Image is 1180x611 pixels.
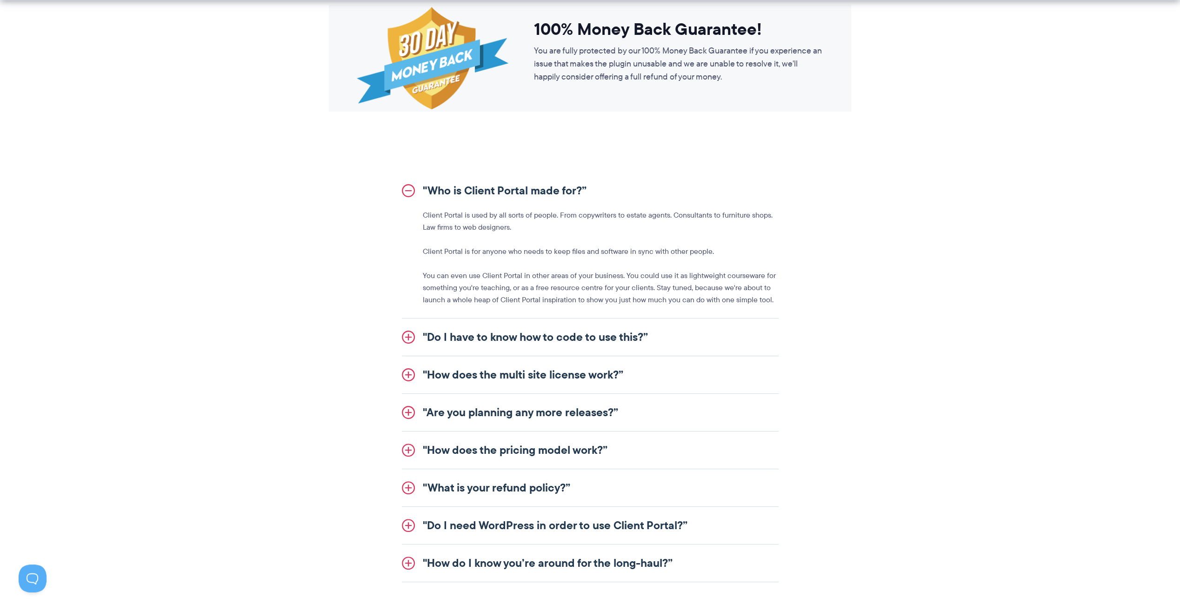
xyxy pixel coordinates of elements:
a: "Who is Client Portal made for?” [402,172,779,209]
p: You are fully protected by our 100% Money Back Guarantee if you experience an issue that makes th... [534,44,823,83]
a: "Are you planning any more releases?” [402,394,779,431]
p: Client Portal is for anyone who needs to keep files and software in sync with other people. [423,246,779,258]
p: Client Portal is used by all sorts of people. From copywriters to estate agents. Consultants to f... [423,209,779,233]
a: "What is your refund policy?” [402,469,779,506]
h3: 100% Money Back Guarantee! [534,19,823,40]
a: "Do I have to know how to code to use this?” [402,319,779,356]
a: "How do I know you’re around for the long-haul?” [402,545,779,582]
a: "How does the pricing model work?” [402,432,779,469]
p: You can even use Client Portal in other areas of your business. You could use it as lightweight c... [423,270,779,306]
a: "How does the multi site license work?” [402,356,779,393]
iframe: Toggle Customer Support [19,565,47,592]
a: "Do I need WordPress in order to use Client Portal?” [402,507,779,544]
